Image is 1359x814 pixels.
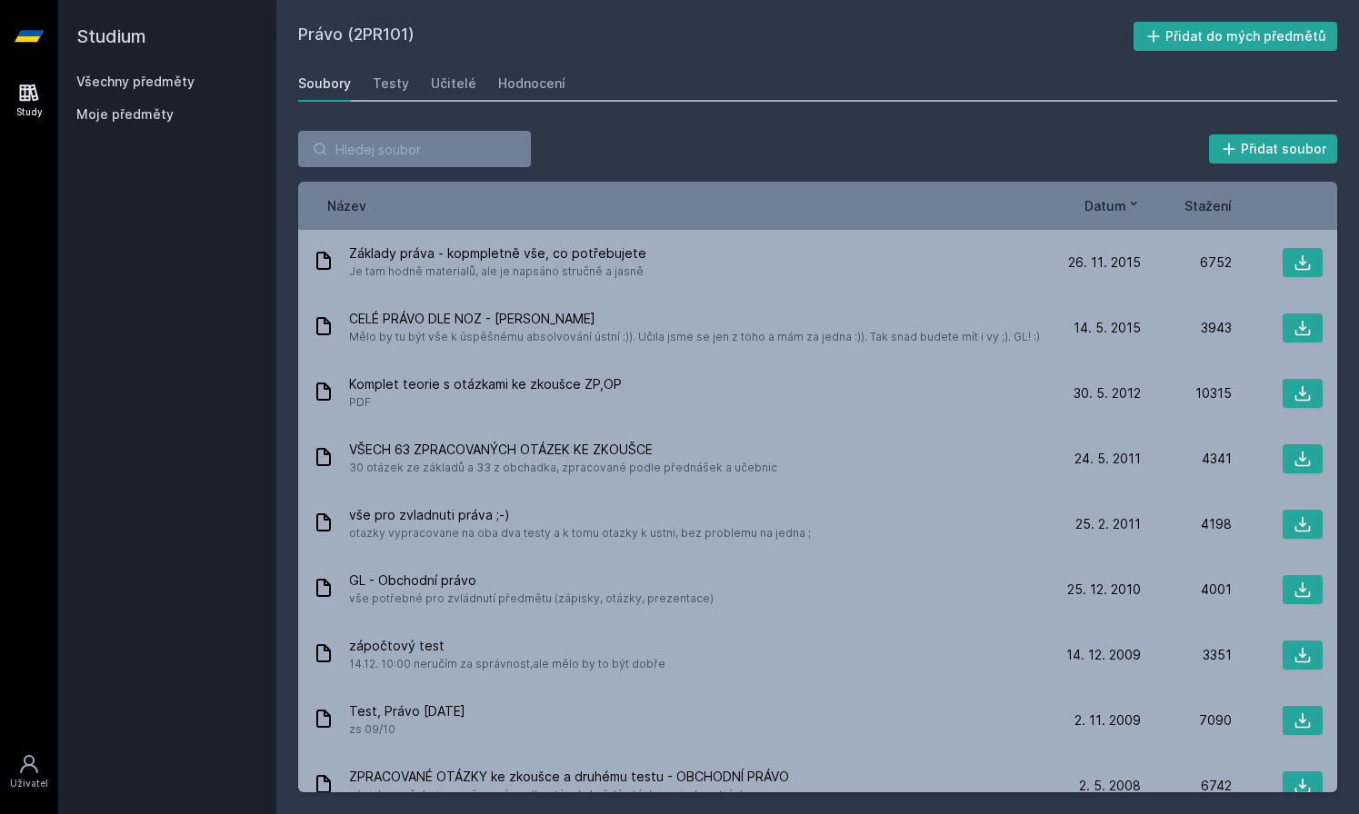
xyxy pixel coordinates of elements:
[1209,134,1338,164] button: Přidat soubor
[1075,515,1141,533] span: 25. 2. 2011
[327,196,366,215] button: Název
[349,590,714,608] span: vše potřebné pro zvládnutí předmětu (zápisky, otázky, prezentace)
[1067,581,1141,599] span: 25. 12. 2010
[349,441,777,459] span: VŠECH 63 ZPRACOVANÝCH OTÁZEK KE ZKOUŠCE
[1141,711,1232,730] div: 7090
[1074,384,1141,402] span: 30. 5. 2012
[1079,777,1141,795] span: 2. 5. 2008
[1074,450,1141,468] span: 24. 5. 2011
[1141,384,1232,402] div: 10315
[1068,253,1141,272] span: 26. 11. 2015
[349,328,1040,346] span: Mělo by tu být vše k úspěšnému absolvování ústní :)). Učila jsme se jen z toho a mám za jedna :))...
[4,73,55,128] a: Study
[349,786,789,804] span: výpisky z učebnice, seřazené podle otázek, každá otázka na jednu stránku
[1141,450,1232,468] div: 4341
[298,22,1134,51] h2: Právo (2PR101)
[349,506,811,524] span: vše pro zvladnuti práva ;-)
[498,65,565,102] a: Hodnocení
[349,702,465,720] span: Test, Právo [DATE]
[349,524,811,542] span: otazky vypracovane na oba dva testy a k tomu otazky k ustni, bez problemu na jedna ;
[1066,646,1141,664] span: 14. 12. 2009
[1184,196,1232,215] button: Stažení
[349,720,465,739] span: zs 09/10
[349,768,789,786] span: ZPRACOVANÉ OTÁZKY ke zkoušce a druhému testu - OBCHODNÍ PRÁVO
[298,65,351,102] a: Soubory
[76,74,195,89] a: Všechny předměty
[1074,711,1141,730] span: 2. 11. 2009
[1074,319,1141,337] span: 14. 5. 2015
[1134,22,1338,51] button: Přidat do mých předmětů
[373,74,409,93] div: Testy
[1141,777,1232,795] div: 6742
[1141,253,1232,272] div: 6752
[1084,196,1141,215] button: Datum
[298,131,531,167] input: Hledej soubor
[1141,515,1232,533] div: 4198
[76,105,174,124] span: Moje předměty
[349,244,646,263] span: Základy práva - kopmpletně vše, co potřebujete
[1084,196,1126,215] span: Datum
[349,571,714,590] span: GL - Obchodní právo
[1141,646,1232,664] div: 3351
[431,74,476,93] div: Učitelé
[16,105,43,119] div: Study
[1141,581,1232,599] div: 4001
[349,393,622,412] span: PDF
[298,74,351,93] div: Soubory
[10,777,48,790] div: Uživatel
[349,655,665,673] span: 14.12. 10:00 neručím za správnost,ale mělo by to být dobře
[349,263,646,281] span: Je tam hodně materialů, ale je napsáno stručně a jasně
[4,744,55,799] a: Uživatel
[349,637,665,655] span: zápočtový test
[1141,319,1232,337] div: 3943
[349,459,777,477] span: 30 otázek ze základů a 33 z obchadka, zpracované podle přednášek a učebnic
[373,65,409,102] a: Testy
[349,310,1040,328] span: CELÉ PRÁVO DLE NOZ - [PERSON_NAME]
[431,65,476,102] a: Učitelé
[349,375,622,393] span: Komplet teorie s otázkami ke zkoušce ZP,OP
[498,74,565,93] div: Hodnocení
